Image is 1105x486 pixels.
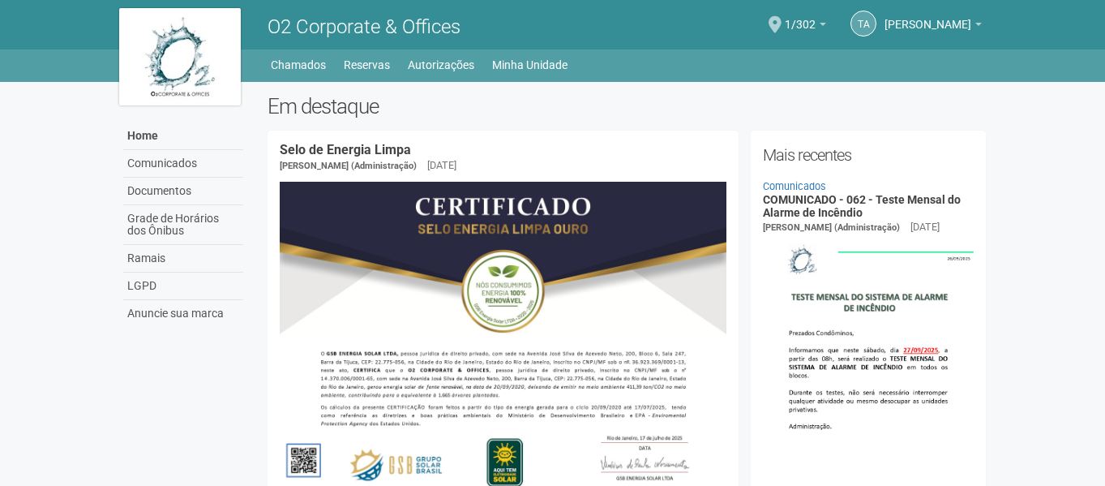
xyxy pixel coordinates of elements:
span: [PERSON_NAME] (Administração) [280,161,417,171]
a: Documentos [123,178,243,205]
a: Autorizações [408,54,474,76]
span: Thamiris Abdala [884,2,971,31]
h2: Mais recentes [763,143,974,167]
a: COMUNICADO - 062 - Teste Mensal do Alarme de Incêndio [763,193,961,218]
a: [PERSON_NAME] [884,20,982,33]
a: TA [850,11,876,37]
a: Anuncie sua marca [123,300,243,327]
a: Home [123,123,243,150]
a: Minha Unidade [492,54,567,76]
a: LGPD [123,273,243,300]
a: Ramais [123,245,243,273]
div: [DATE] [910,220,940,234]
a: Chamados [271,54,326,76]
span: O2 Corporate & Offices [268,15,460,38]
div: [DATE] [427,158,456,173]
a: Selo de Energia Limpa [280,142,411,157]
a: Reservas [344,54,390,76]
span: 1/302 [785,2,816,31]
a: 1/302 [785,20,826,33]
span: [PERSON_NAME] (Administração) [763,222,900,233]
a: Comunicados [123,150,243,178]
h2: Em destaque [268,94,987,118]
a: Comunicados [763,180,826,192]
a: Grade de Horários dos Ônibus [123,205,243,245]
img: logo.jpg [119,8,241,105]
